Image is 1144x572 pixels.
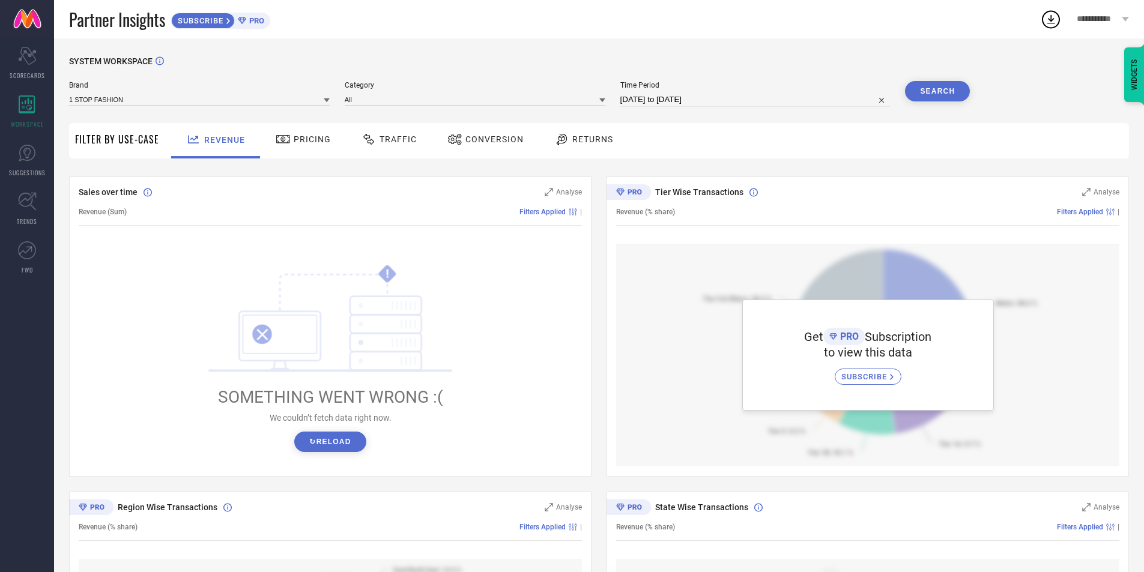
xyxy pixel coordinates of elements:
span: Get [804,330,823,344]
span: Conversion [465,134,524,144]
span: FWD [22,265,33,274]
input: Select time period [620,92,891,107]
span: Filter By Use-Case [75,132,159,146]
span: SCORECARDS [10,71,45,80]
span: Pricing [294,134,331,144]
div: Premium [69,499,113,517]
div: Open download list [1040,8,1062,30]
span: | [1118,523,1119,531]
span: Filters Applied [519,523,566,531]
span: We couldn’t fetch data right now. [270,413,392,423]
span: | [1118,208,1119,216]
button: ↻Reload [294,432,366,452]
span: WORKSPACE [11,119,44,128]
span: to view this data [824,345,912,360]
span: Subscription [865,330,931,344]
span: SUGGESTIONS [9,168,46,177]
span: Traffic [380,134,417,144]
span: SOMETHING WENT WRONG :( [218,387,443,407]
span: Analyse [556,188,582,196]
span: Revenue [204,135,245,145]
span: Filters Applied [1057,523,1103,531]
div: Premium [607,499,651,517]
span: | [580,208,582,216]
button: Search [905,81,970,101]
a: SUBSCRIBE [835,360,901,385]
span: SYSTEM WORKSPACE [69,56,153,66]
span: SUBSCRIBE [841,372,890,381]
span: Revenue (% share) [616,208,675,216]
span: Filters Applied [519,208,566,216]
svg: Zoom [545,503,553,511]
span: Tier Wise Transactions [655,187,743,197]
span: Analyse [1094,188,1119,196]
span: Sales over time [79,187,138,197]
span: Filters Applied [1057,208,1103,216]
span: Time Period [620,81,891,89]
span: Analyse [1094,503,1119,511]
span: TRENDS [17,217,37,226]
svg: Zoom [545,188,553,196]
svg: Zoom [1082,503,1091,511]
span: | [580,523,582,531]
a: SUBSCRIBEPRO [171,10,270,29]
span: Region Wise Transactions [118,502,217,512]
span: Revenue (% share) [616,523,675,531]
span: Analyse [556,503,582,511]
span: PRO [246,16,264,25]
span: PRO [837,331,859,342]
span: Brand [69,81,330,89]
tspan: ! [386,267,389,281]
span: State Wise Transactions [655,502,748,512]
span: Revenue (Sum) [79,208,127,216]
span: Partner Insights [69,7,165,32]
svg: Zoom [1082,188,1091,196]
div: Premium [607,184,651,202]
span: Revenue (% share) [79,523,138,531]
span: Category [345,81,605,89]
span: SUBSCRIBE [172,16,226,25]
span: Returns [572,134,613,144]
